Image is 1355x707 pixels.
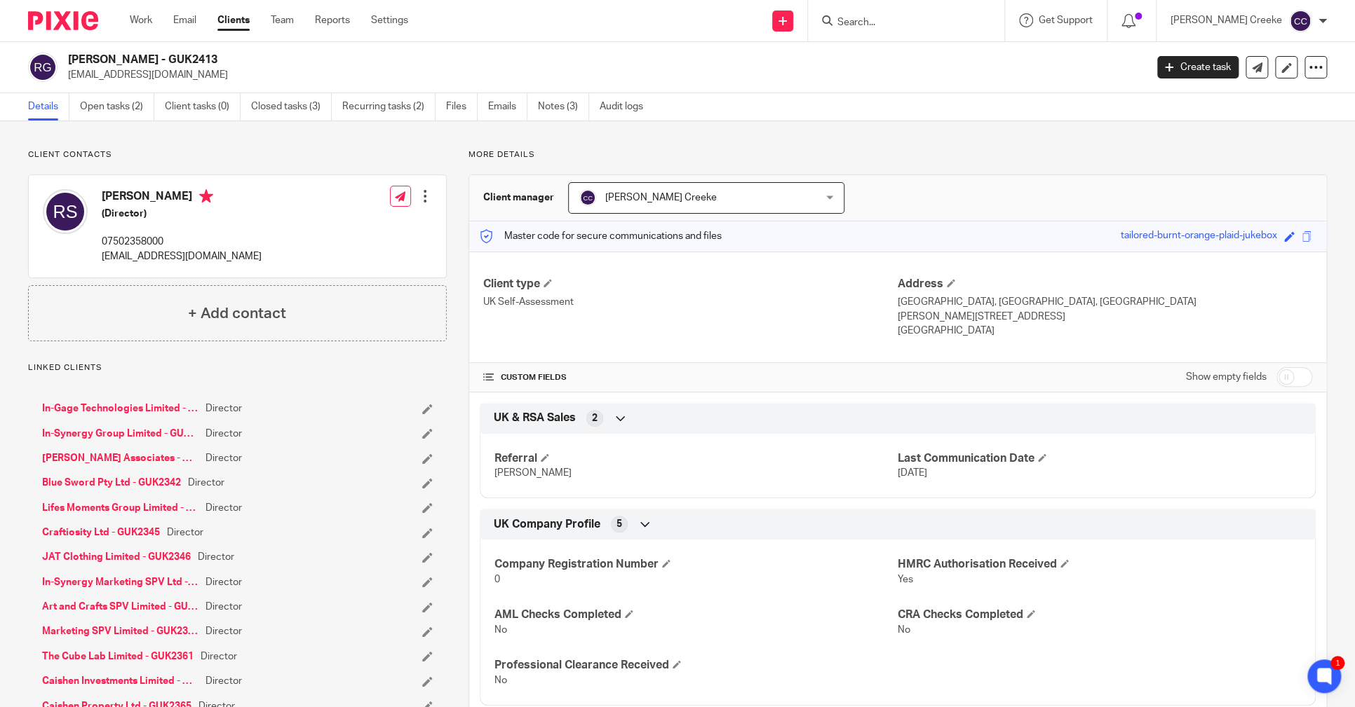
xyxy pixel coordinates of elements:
span: [PERSON_NAME] Creeke [605,193,717,203]
span: 5 [616,517,622,531]
span: Director [205,401,242,416]
p: More details [468,149,1327,160]
span: Director [205,575,242,589]
p: Linked clients [28,362,447,373]
a: Files [446,93,478,121]
a: Marketing SPV Limited - GUK2359 [42,624,198,638]
a: Art and Crafts SPV Limited - GUK2358 [42,600,198,614]
span: UK & RSA Sales [494,411,576,425]
h4: [PERSON_NAME] [102,189,262,207]
a: Craftiosity Ltd - GUK2345 [42,526,160,540]
a: Client tasks (0) [165,93,241,121]
h4: Last Communication Date [898,451,1301,466]
h4: Referral [494,451,898,466]
img: Pixie [28,11,98,30]
span: No [494,675,507,685]
p: Client contacts [28,149,447,160]
img: svg%3E [1289,10,1312,32]
a: Audit logs [600,93,654,121]
input: Search [836,17,962,29]
h4: + Add contact [188,303,286,324]
a: Notes (3) [538,93,589,121]
span: No [494,625,507,635]
span: [DATE] [898,468,927,478]
span: Director [188,476,224,490]
span: Get Support [1039,15,1093,25]
p: UK Self-Assessment [483,295,898,309]
a: Work [130,13,152,27]
a: Blue Sword Pty Ltd - GUK2342 [42,476,181,490]
a: Clients [217,13,250,27]
h4: AML Checks Completed [494,608,898,622]
h4: Address [898,277,1312,291]
a: Details [28,93,69,121]
p: [PERSON_NAME] Creeke [1171,13,1282,27]
a: Create task [1157,56,1239,78]
h4: Client type [483,277,898,291]
a: In-Synergy Marketing SPV Ltd - GUK2356 [42,575,198,589]
h4: Company Registration Number [494,557,898,572]
a: Reports [315,13,350,27]
a: The Cube Lab Limited - GUK2361 [42,650,194,664]
span: 2 [592,411,598,425]
h4: Professional Clearance Received [494,658,898,673]
h5: (Director) [102,207,262,221]
span: Director [205,674,242,688]
a: Open tasks (2) [80,93,154,121]
span: Director [198,550,234,564]
a: JAT Clothing Limited - GUK2346 [42,550,191,564]
a: Lifes Moments Group Limited - GUK2343 [42,501,198,515]
a: In-Synergy Group Limited - GUK2339 [42,427,198,441]
h4: HMRC Authorisation Received [898,557,1301,572]
span: Director [167,526,203,540]
h2: [PERSON_NAME] - GUK2413 [68,53,922,67]
h3: Client manager [483,191,554,205]
span: Yes [898,575,913,584]
span: Director [205,624,242,638]
img: svg%3E [28,53,58,82]
div: tailored-burnt-orange-plaid-jukebox [1121,228,1277,245]
a: Settings [371,13,408,27]
h4: CUSTOM FIELDS [483,372,898,383]
img: svg%3E [579,189,596,206]
p: [GEOGRAPHIC_DATA], [GEOGRAPHIC_DATA], [GEOGRAPHIC_DATA] [898,295,1312,309]
p: [PERSON_NAME][STREET_ADDRESS] [898,310,1312,324]
a: Caishen Investments Limited - GUK2362 [42,674,198,688]
a: Email [173,13,196,27]
i: Primary [199,189,213,203]
span: Director [205,501,242,515]
span: UK Company Profile [494,517,600,532]
span: Director [205,427,242,441]
p: [EMAIL_ADDRESS][DOMAIN_NAME] [102,249,262,263]
span: [PERSON_NAME] [494,468,572,478]
p: Master code for secure communications and files [480,229,722,243]
p: [EMAIL_ADDRESS][DOMAIN_NAME] [68,68,1136,82]
span: 0 [494,575,500,584]
img: svg%3E [43,189,88,234]
span: Director [201,650,237,664]
p: [GEOGRAPHIC_DATA] [898,324,1312,338]
a: Team [271,13,294,27]
a: Closed tasks (3) [251,93,332,121]
span: No [898,625,910,635]
h4: CRA Checks Completed [898,608,1301,622]
a: [PERSON_NAME] Associates - GUK2341 [42,451,198,465]
p: 07502358000 [102,235,262,249]
label: Show empty fields [1186,370,1267,384]
a: Recurring tasks (2) [342,93,436,121]
span: Director [205,451,242,465]
a: Emails [488,93,527,121]
span: Director [205,600,242,614]
a: In-Gage Technologies Limited - GUK2340 [42,401,198,416]
div: 1 [1330,656,1344,670]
